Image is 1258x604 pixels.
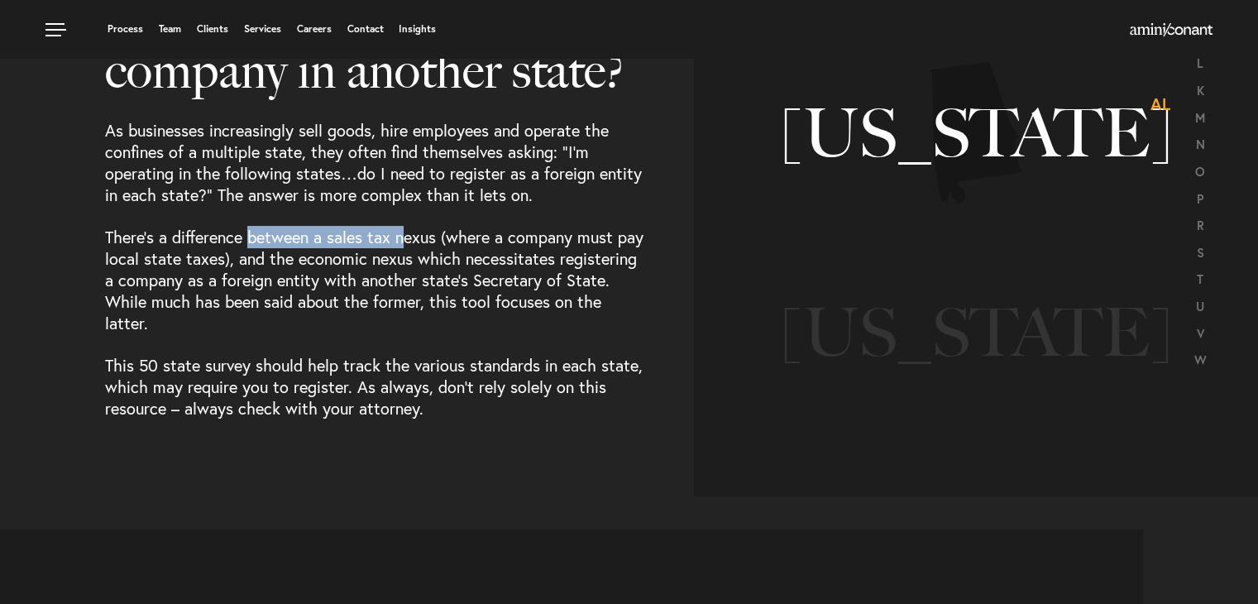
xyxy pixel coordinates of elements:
[781,100,1170,166] a: Alabama
[1197,55,1203,71] a: L
[1130,24,1213,37] a: Home
[1130,23,1213,36] img: Amini & Conant
[1150,96,1170,113] span: AL
[197,24,228,34] a: Clients
[105,334,644,419] p: This 50 state survey should help track the various standards in each state, which may require you...
[399,24,436,34] a: Insights
[1196,217,1203,233] a: R
[1195,109,1205,126] a: M
[1196,82,1203,98] a: K
[1197,190,1203,207] a: P
[1196,325,1203,342] a: V
[1193,352,1206,368] a: W
[694,233,1258,433] li: 3 of 51
[1196,298,1204,314] a: U
[1197,271,1203,287] a: T
[781,300,1170,366] h3: [US_STATE]
[694,34,1258,233] li: 2 of 51
[1195,136,1204,152] a: N
[1196,244,1203,261] a: S
[244,24,281,34] a: Services
[159,24,181,34] a: Team
[1195,163,1205,180] a: O
[105,99,644,206] p: As businesses increasingly sell goods, hire employees and operate the confines of a multiple stat...
[105,206,644,334] p: There’s a difference between a sales tax nexus (where a company must pay local state taxes), and ...
[781,100,1170,166] h3: [US_STATE]
[108,24,143,34] a: Process
[781,300,1170,366] a: Alaska
[297,24,332,34] a: Careers
[347,24,383,34] a: Contact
